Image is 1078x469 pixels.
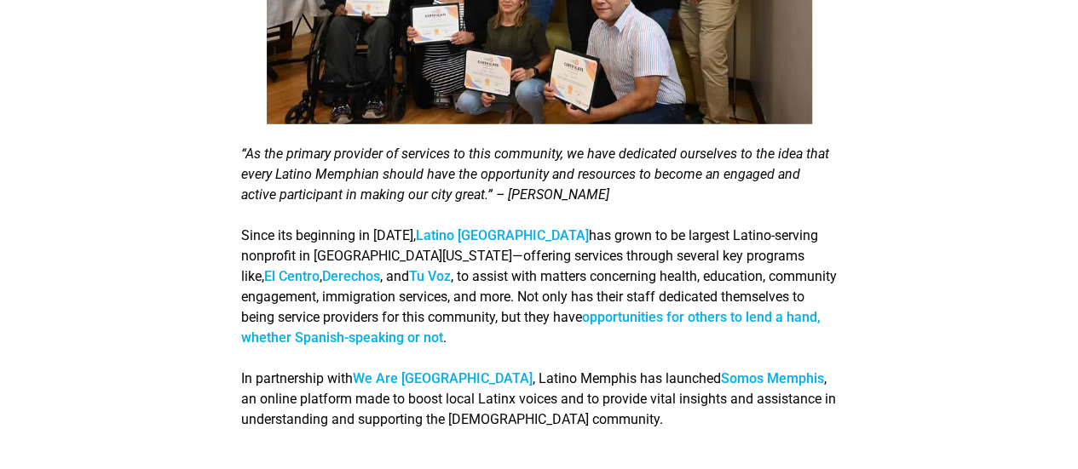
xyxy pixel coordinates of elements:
a: El Centro [264,268,320,284]
a: Latino [GEOGRAPHIC_DATA] [416,227,589,243]
em: “As the primary provider of services to this community, we have dedicated ourselves to the idea t... [241,146,829,203]
a: Somos Memphis [721,370,824,386]
a: Tu Voz [409,268,451,284]
a: Derechos [322,268,380,284]
a: We Are [GEOGRAPHIC_DATA] [353,370,533,386]
p: In partnership with , Latino Memphis has launched , an online platform made to boost local Latinx... [241,369,837,430]
p: Since its beginning in [DATE], has grown to be largest Latino-serving nonprofit in [GEOGRAPHIC_DA... [241,226,837,348]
